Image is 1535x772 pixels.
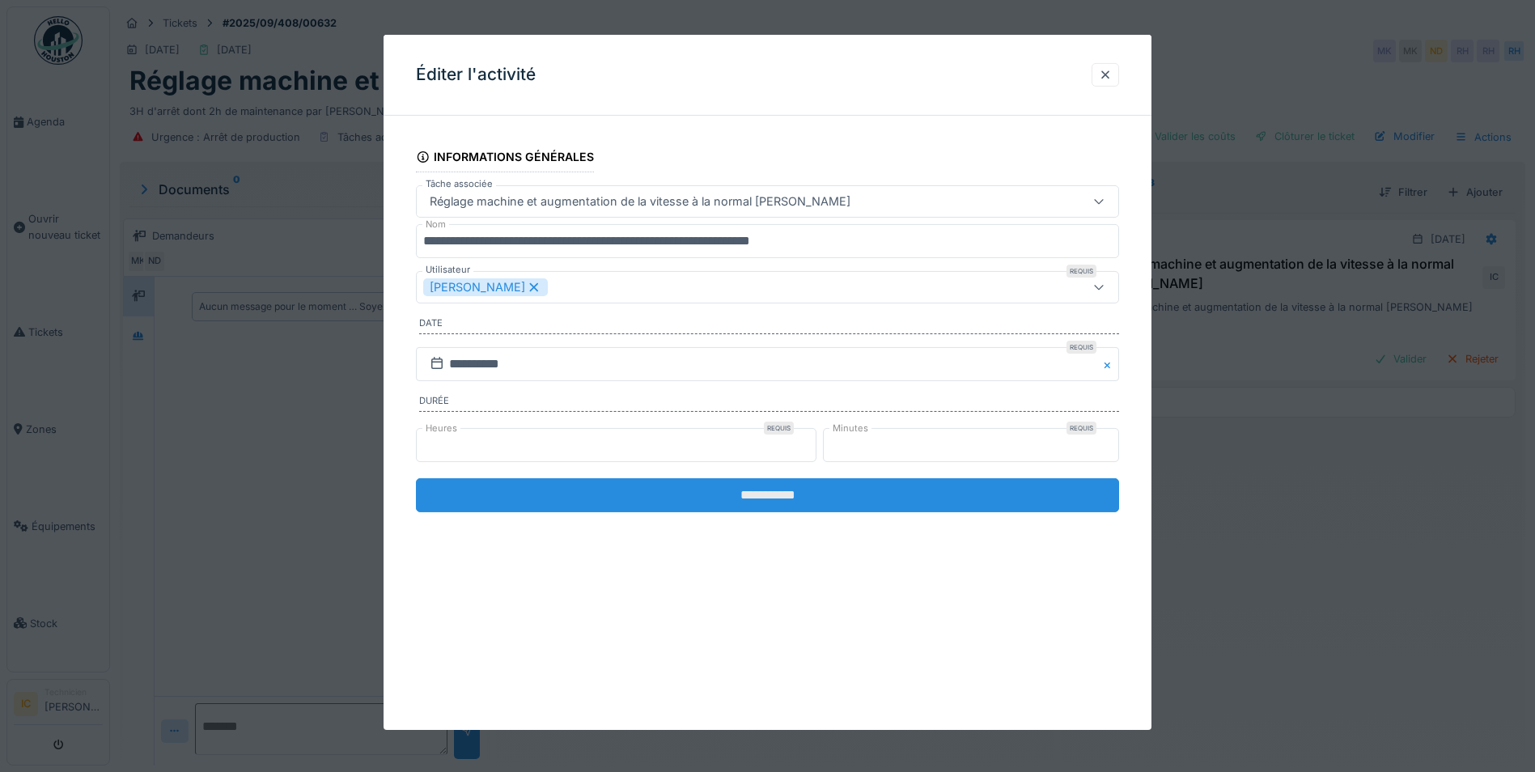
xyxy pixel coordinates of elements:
div: Informations générales [416,145,594,172]
div: Requis [1066,265,1096,278]
div: Requis [764,422,794,435]
label: Date [419,316,1119,334]
div: Requis [1066,341,1096,354]
label: Utilisateur [422,263,473,277]
button: Close [1101,347,1119,381]
div: Réglage machine et augmentation de la vitesse à la normal [PERSON_NAME] [423,193,857,210]
div: Requis [1066,422,1096,435]
label: Minutes [829,422,871,435]
label: Nom [422,218,449,231]
label: Tâche associée [422,177,496,191]
label: Durée [419,394,1119,412]
h3: Éditer l'activité [416,65,536,85]
label: Heures [422,422,460,435]
div: [PERSON_NAME] [423,278,548,296]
